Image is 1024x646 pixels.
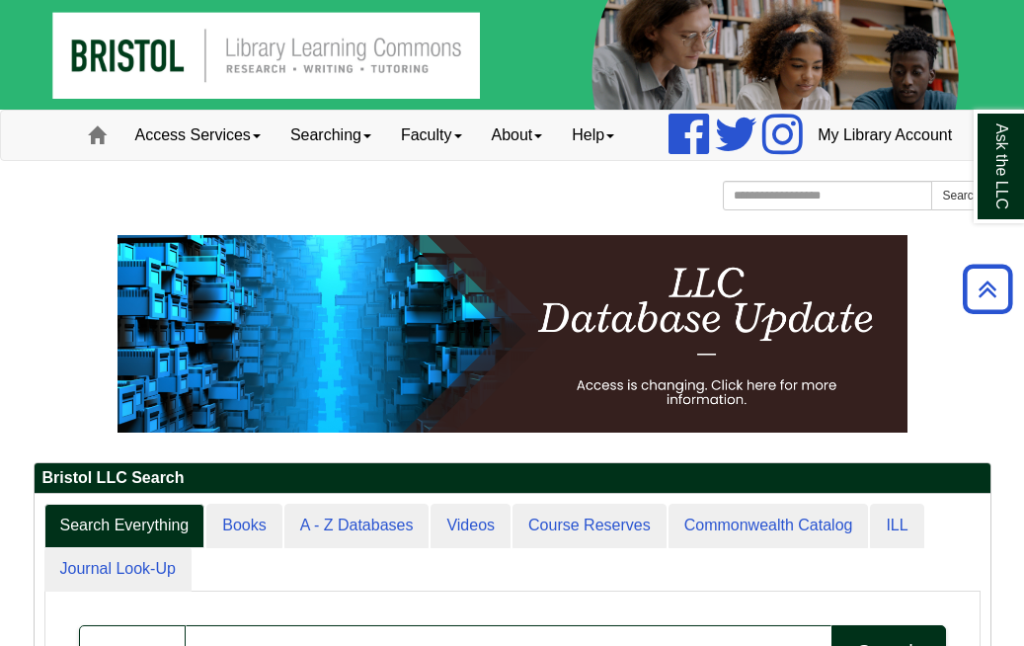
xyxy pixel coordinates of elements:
[120,111,276,160] a: Access Services
[431,504,511,548] a: Videos
[512,504,667,548] a: Course Reserves
[276,111,386,160] a: Searching
[803,111,967,160] a: My Library Account
[956,276,1019,302] a: Back to Top
[44,504,205,548] a: Search Everything
[284,504,430,548] a: A - Z Databases
[557,111,629,160] a: Help
[206,504,281,548] a: Books
[44,547,192,592] a: Journal Look-Up
[477,111,558,160] a: About
[870,504,923,548] a: ILL
[386,111,477,160] a: Faculty
[669,504,869,548] a: Commonwealth Catalog
[931,181,990,210] button: Search
[35,463,990,494] h2: Bristol LLC Search
[118,235,907,433] img: HTML tutorial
